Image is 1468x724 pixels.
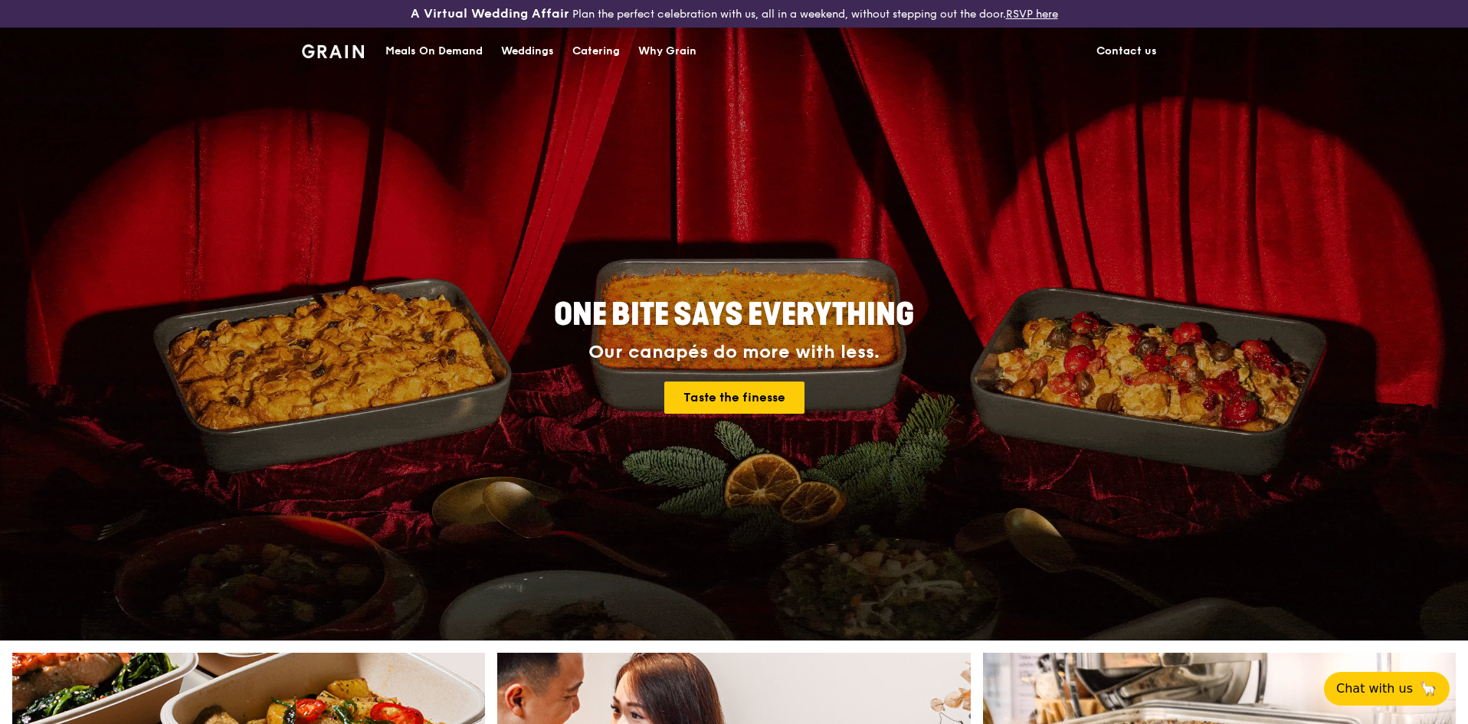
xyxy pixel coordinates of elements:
[293,6,1175,21] div: Plan the perfect celebration with us, all in a weekend, without stepping out the door.
[385,28,483,74] div: Meals On Demand
[1006,8,1058,21] a: RSVP here
[1324,672,1450,706] button: Chat with us🦙
[501,28,554,74] div: Weddings
[1336,680,1413,698] span: Chat with us
[411,6,569,21] h3: A Virtual Wedding Affair
[492,28,563,74] a: Weddings
[563,28,629,74] a: Catering
[638,28,696,74] div: Why Grain
[629,28,706,74] a: Why Grain
[302,27,364,73] a: GrainGrain
[572,28,620,74] div: Catering
[1419,680,1437,698] span: 🦙
[1087,28,1166,74] a: Contact us
[664,382,804,414] a: Taste the finesse
[554,296,914,333] span: ONE BITE SAYS EVERYTHING
[458,342,1010,363] div: Our canapés do more with less.
[302,44,364,58] img: Grain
